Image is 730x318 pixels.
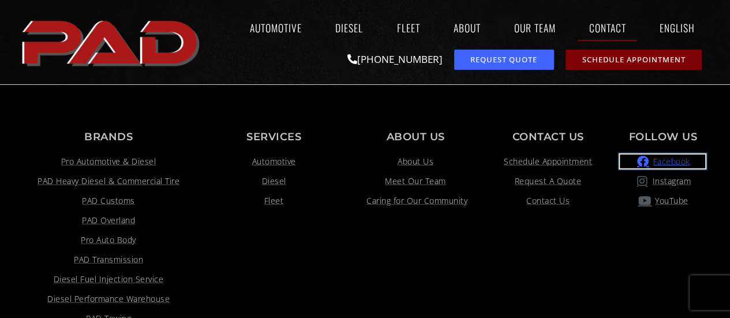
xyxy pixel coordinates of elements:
a: Meet Our Team [355,174,476,188]
a: Diesel [324,14,374,41]
p: Follow Us [620,132,705,142]
span: PAD Transmission [74,253,143,267]
a: Visit link opens in a new tab [25,292,193,306]
a: English [648,14,711,41]
p: About Us [355,132,476,142]
a: Contact Us [487,194,608,208]
span: PAD Customs [82,194,135,208]
span: Schedule Appointment [504,155,592,169]
a: pro automotive and diesel instagram page [620,174,705,188]
a: Fleet [385,14,430,41]
span: PAD Overland [82,214,135,227]
a: [PHONE_NUMBER] [347,53,443,66]
a: Visit link opens in a new tab [25,174,193,188]
a: pro automotive and diesel home page [18,11,205,73]
a: Visit link opens in a new tab [25,233,193,247]
span: About Us [398,155,433,169]
img: The image shows the word "PAD" in bold, red, uppercase letters with a slight shadow effect. [18,11,205,73]
a: About Us [355,155,476,169]
a: pro automotive and diesel facebook page [620,155,705,169]
span: Pro Automotive & Diesel [61,155,156,169]
a: Visit link opens in a new tab [25,214,193,227]
span: Fleet [264,194,284,208]
a: About [442,14,491,41]
a: Automotive [239,14,313,41]
a: Automotive [204,155,344,169]
a: Pro Automotive & Diesel [25,155,193,169]
nav: Menu [205,14,711,41]
span: Caring for Our Community [364,194,467,208]
a: Schedule Appointment [487,155,608,169]
a: YouTube [620,194,705,208]
a: Request A Quote [487,174,608,188]
span: YouTube [652,194,688,208]
strong: Phone: [315,76,344,87]
a: schedule repair or service appointment [566,50,702,70]
p: Brands [25,132,193,142]
a: request a service or repair quote [454,50,554,70]
span: Request A Quote [515,174,582,188]
a: Fleet [204,194,344,208]
a: Diesel [204,174,344,188]
span: Pro Auto Body [81,233,136,247]
span: Meet Our Team [385,174,446,188]
span: Instagram [649,174,691,188]
span: Diesel Fuel Injection Service [54,272,164,286]
a: Our Team [503,14,566,41]
span: Contact Us [526,194,570,208]
a: Visit link opens in a new tab [25,272,193,286]
span: Automotive [252,155,295,169]
span: Diesel [261,174,286,188]
a: Contact [578,14,637,41]
a: PAD Customs [25,194,193,208]
span: Diesel Performance Warehouse [47,292,170,306]
a: PAD Transmission [25,253,193,267]
span: Schedule Appointment [582,56,685,63]
span: Request Quote [470,56,537,63]
p: Contact us [487,132,608,142]
p: Services [204,132,344,142]
span: Facebook [650,155,690,169]
span: PAD Heavy Diesel & Commercial Tire [38,174,179,188]
a: Caring for Our Community [355,194,476,208]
